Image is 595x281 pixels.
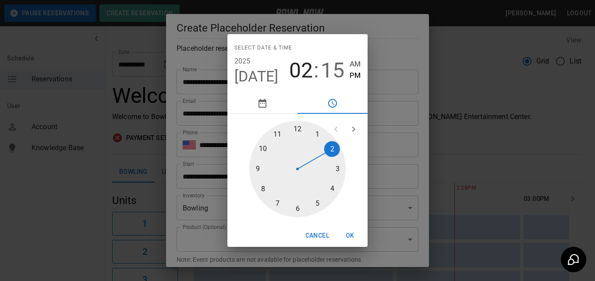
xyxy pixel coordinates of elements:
[302,228,333,244] button: Cancel
[234,55,251,67] button: 2025
[350,58,361,70] button: AM
[321,58,344,83] button: 15
[345,120,362,138] button: open next view
[314,58,319,83] span: :
[234,41,292,55] span: Select date & time
[227,93,297,114] button: pick date
[350,70,361,81] button: PM
[289,58,313,83] button: 02
[297,93,368,114] button: pick time
[234,67,279,86] button: [DATE]
[336,228,364,244] button: OK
